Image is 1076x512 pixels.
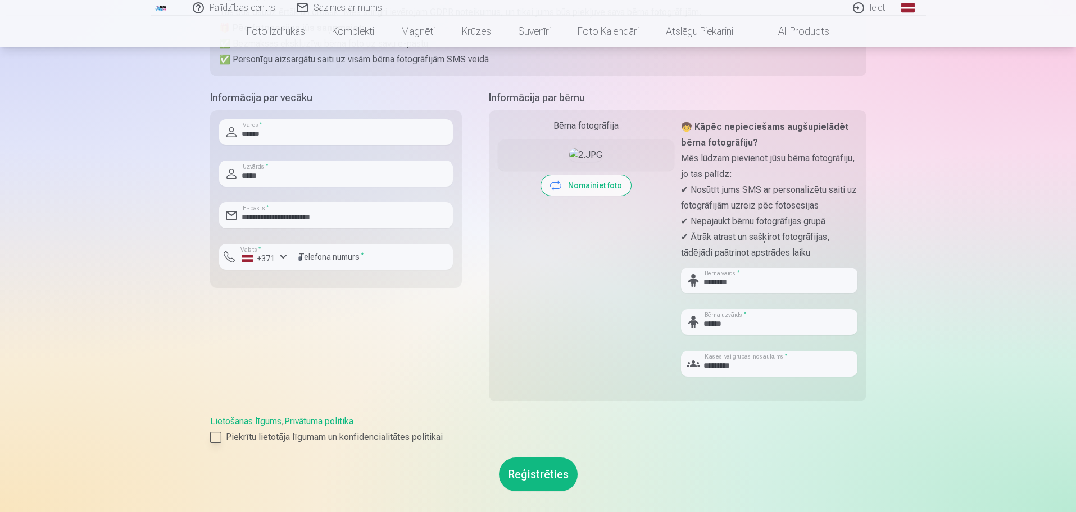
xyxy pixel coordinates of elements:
[681,214,857,229] p: ✔ Nepajaukt bērnu fotogrāfijas grupā
[237,246,265,254] label: Valsts
[681,229,857,261] p: ✔ Ātrāk atrast un sašķirot fotogrāfijas, tādējādi paātrinot apstrādes laiku
[233,16,319,47] a: Foto izdrukas
[489,90,866,106] h5: Informācija par bērnu
[242,253,275,264] div: +371
[499,457,578,491] button: Reģistrēties
[155,4,167,11] img: /fa1
[564,16,652,47] a: Foto kalendāri
[210,90,462,106] h5: Informācija par vecāku
[219,244,292,270] button: Valsts*+371
[498,119,674,133] div: Bērna fotogrāfija
[284,416,353,427] a: Privātuma politika
[569,148,602,162] img: 2.JPG
[448,16,505,47] a: Krūzes
[681,151,857,182] p: Mēs lūdzam pievienot jūsu bērna fotogrāfiju, jo tas palīdz:
[210,431,866,444] label: Piekrītu lietotāja līgumam un konfidencialitātes politikai
[681,121,848,148] strong: 🧒 Kāpēc nepieciešams augšupielādēt bērna fotogrāfiju?
[505,16,564,47] a: Suvenīri
[652,16,747,47] a: Atslēgu piekariņi
[747,16,843,47] a: All products
[219,52,857,67] p: ✅ Personīgu aizsargātu saiti uz visām bērna fotogrāfijām SMS veidā
[541,175,631,196] button: Nomainiet foto
[388,16,448,47] a: Magnēti
[210,416,282,427] a: Lietošanas līgums
[319,16,388,47] a: Komplekti
[210,415,866,444] div: ,
[681,182,857,214] p: ✔ Nosūtīt jums SMS ar personalizētu saiti uz fotogrāfijām uzreiz pēc fotosesijas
